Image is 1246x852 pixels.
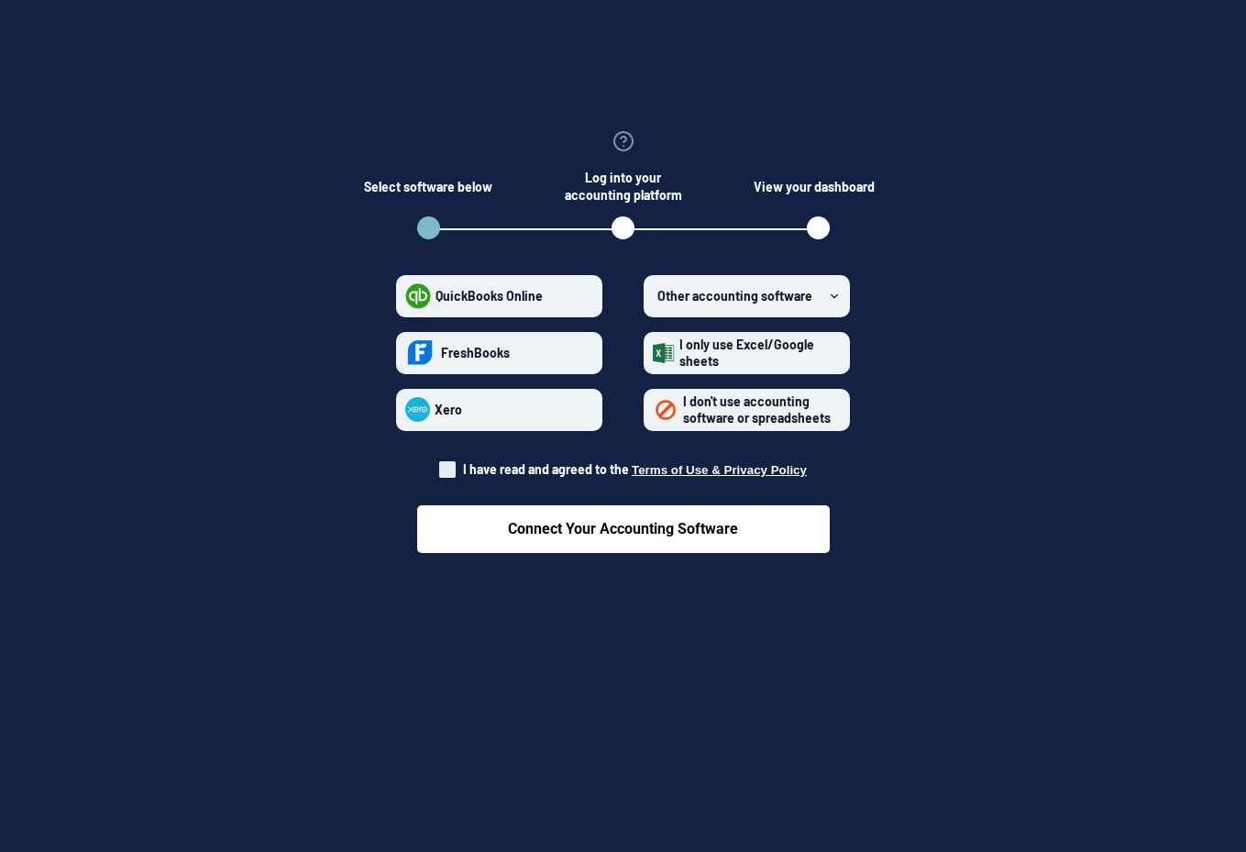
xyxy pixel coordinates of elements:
span: FreshBooks [441,345,510,360]
button: view accounting link security info [612,130,634,155]
div: View your dashboard [754,168,882,205]
button: I have read and agreed to the [632,463,807,477]
button: open step 1 [417,216,440,239]
img: none [653,397,678,423]
img: excel [653,343,675,363]
button: open step 3 [807,216,830,239]
div: Log into your accounting platform [559,168,688,205]
span: I have read and agreed to the [463,461,807,477]
button: open step 2 [612,216,634,239]
button: Connect Your Accounting Software [417,505,830,553]
ol: Steps Indicator [394,216,853,246]
span: I don't use accounting software or spreadsheets [683,393,831,426]
div: Select software below [364,168,492,205]
img: freshbooks [405,335,436,371]
svg: view accounting link security info [612,130,634,152]
span: QuickBooks Online [436,288,543,304]
img: xero [405,397,430,422]
span: Other accounting software [657,288,812,304]
span: Xero [435,402,462,417]
img: quickbooks-online [405,283,431,309]
span: I only use Excel/Google sheets [679,337,814,369]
